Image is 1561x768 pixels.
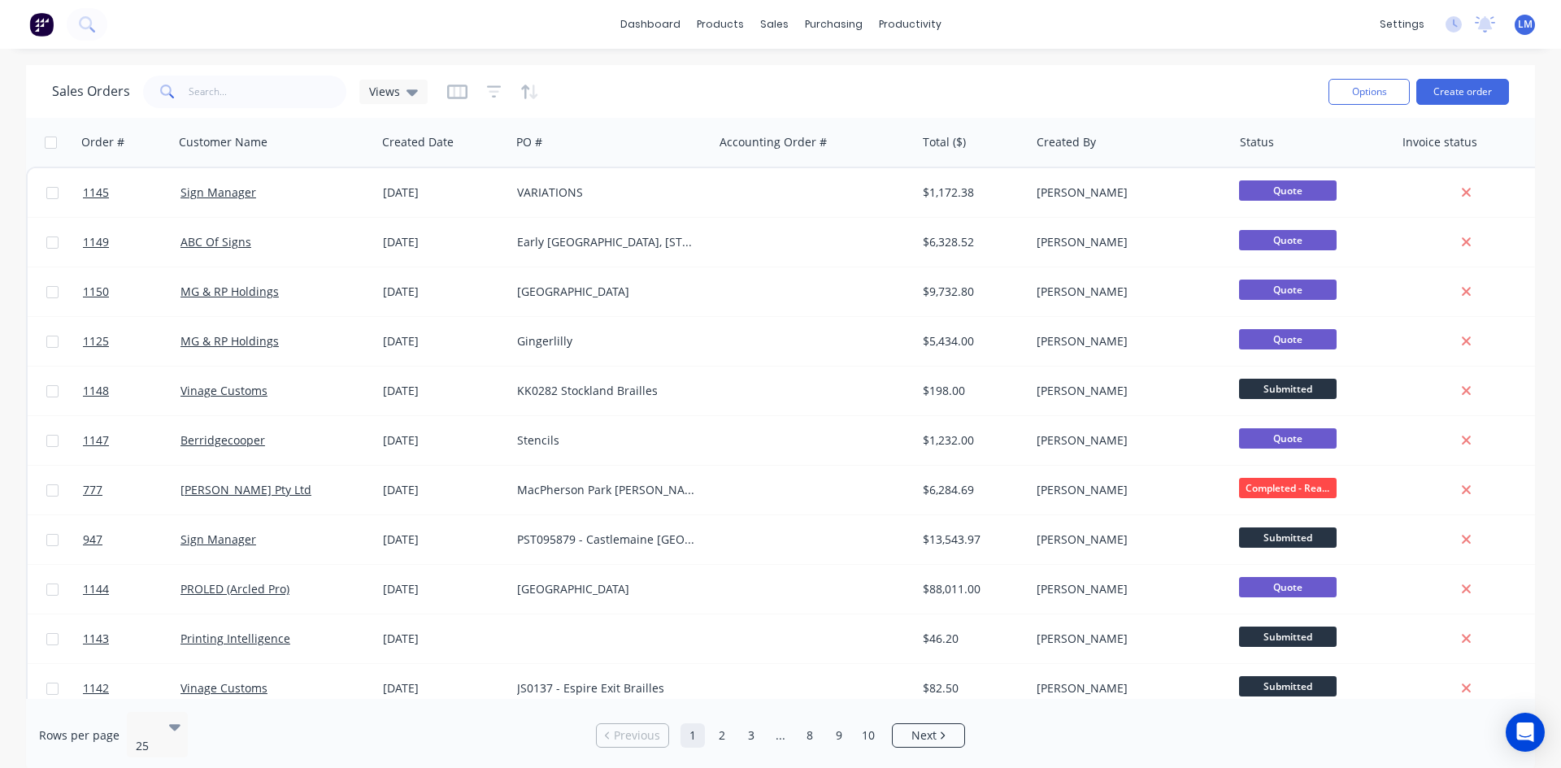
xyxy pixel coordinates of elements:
[752,12,797,37] div: sales
[1240,134,1274,150] div: Status
[83,267,180,316] a: 1150
[369,83,400,100] span: Views
[923,234,1018,250] div: $6,328.52
[1239,577,1337,597] span: Quote
[1037,184,1217,201] div: [PERSON_NAME]
[83,383,109,399] span: 1148
[827,723,851,748] a: Page 9
[1372,12,1433,37] div: settings
[911,727,937,744] span: Next
[83,416,180,465] a: 1147
[180,581,289,597] a: PROLED (Arcled Pro)
[517,184,698,201] div: VARIATIONS
[1239,379,1337,399] span: Submitted
[83,482,102,498] span: 777
[1402,134,1477,150] div: Invoice status
[1239,329,1337,349] span: Quote
[83,565,180,614] a: 1144
[83,680,109,696] span: 1142
[923,631,1018,647] div: $46.20
[180,631,290,646] a: Printing Intelligence
[39,727,120,744] span: Rows per page
[180,234,251,249] a: ABC Of Signs
[83,284,109,300] span: 1150
[383,184,504,201] div: [DATE]
[180,333,279,349] a: MG & RP Holdings
[597,727,668,744] a: Previous page
[1037,383,1217,399] div: [PERSON_NAME]
[382,134,454,150] div: Created Date
[83,168,180,217] a: 1145
[1037,234,1217,250] div: [PERSON_NAME]
[52,84,130,99] h1: Sales Orders
[1037,432,1217,449] div: [PERSON_NAME]
[83,432,109,449] span: 1147
[516,134,542,150] div: PO #
[83,184,109,201] span: 1145
[680,723,705,748] a: Page 1 is your current page
[83,532,102,548] span: 947
[517,432,698,449] div: Stencils
[923,680,1018,696] div: $82.50
[383,234,504,250] div: [DATE]
[83,614,180,663] a: 1143
[136,738,155,754] div: 25
[923,284,1018,300] div: $9,732.80
[893,727,964,744] a: Next page
[517,532,698,548] div: PST095879 - Castlemaine [GEOGRAPHIC_DATA]
[923,432,1018,449] div: $1,232.00
[923,383,1018,399] div: $198.00
[612,12,689,37] a: dashboard
[1239,527,1337,548] span: Submitted
[923,333,1018,349] div: $5,434.00
[180,383,267,398] a: Vinage Customs
[83,515,180,564] a: 947
[768,723,793,748] a: Jump forward
[1239,627,1337,647] span: Submitted
[383,432,504,449] div: [DATE]
[517,383,698,399] div: KK0282 Stockland Brailles
[83,234,109,250] span: 1149
[180,482,311,497] a: [PERSON_NAME] Pty Ltd
[517,234,698,250] div: Early [GEOGRAPHIC_DATA], [STREET_ADDRESS]
[1239,180,1337,201] span: Quote
[1037,581,1217,597] div: [PERSON_NAME]
[1037,482,1217,498] div: [PERSON_NAME]
[923,532,1018,548] div: $13,543.97
[83,581,109,597] span: 1144
[83,664,180,713] a: 1142
[83,631,109,647] span: 1143
[383,680,504,696] div: [DATE]
[383,383,504,399] div: [DATE]
[517,284,698,300] div: [GEOGRAPHIC_DATA]
[83,367,180,415] a: 1148
[1239,230,1337,250] span: Quote
[180,184,256,200] a: Sign Manager
[798,723,822,748] a: Page 8
[1239,428,1337,449] span: Quote
[383,333,504,349] div: [DATE]
[589,723,972,748] ul: Pagination
[29,12,54,37] img: Factory
[83,218,180,267] a: 1149
[1239,280,1337,300] span: Quote
[720,134,827,150] div: Accounting Order #
[383,284,504,300] div: [DATE]
[689,12,752,37] div: products
[1328,79,1410,105] button: Options
[1506,713,1545,752] div: Open Intercom Messenger
[1416,79,1509,105] button: Create order
[871,12,950,37] div: productivity
[1037,134,1096,150] div: Created By
[1037,532,1217,548] div: [PERSON_NAME]
[383,532,504,548] div: [DATE]
[1239,676,1337,696] span: Submitted
[83,466,180,514] a: 777
[81,134,124,150] div: Order #
[517,680,698,696] div: JS0137 - Espire Exit Brailles
[1037,284,1217,300] div: [PERSON_NAME]
[180,680,267,696] a: Vinage Customs
[383,482,504,498] div: [DATE]
[83,333,109,349] span: 1125
[180,432,265,448] a: Berridgecooper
